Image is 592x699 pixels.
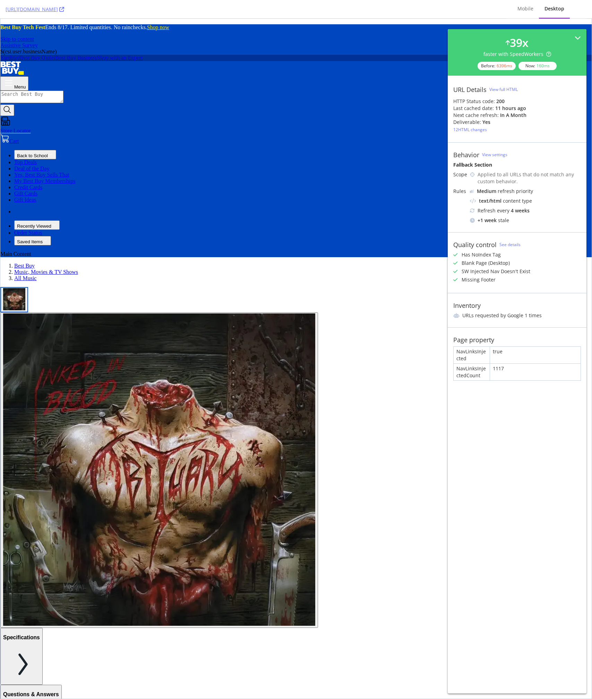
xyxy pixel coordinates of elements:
div: in a month [500,112,526,119]
div: Blank Page (Desktop) [462,260,510,267]
div: content type [470,197,581,204]
div: Applied to all URLs that do not match any custom behavior. [478,171,581,185]
div: Deliverable: [453,119,481,126]
div: Mobile [517,5,533,12]
img: Front. Inked in Blood [LP]. [3,295,315,607]
div: Rules [453,188,467,195]
div: stale [470,217,581,224]
div: Before: [478,62,516,70]
div: Last cached date: [453,105,494,112]
div: SW Injected Nav Doesn't Exist [462,268,530,275]
div: HTTP Status code: [453,98,581,105]
button: View full HTML [489,84,518,95]
div: Has NoIndex Tag [462,251,501,258]
div: Page property [453,336,494,344]
img: j32suk7ufU7viAAAAAElFTkSuQmCC [470,190,474,193]
li: URLs requested by Google 1 times [453,312,581,319]
div: Quality control [453,241,497,249]
div: Missing Footer [462,276,496,283]
div: Fallback Section [453,161,581,168]
div: Next cache refresh: [453,112,499,119]
div: 4 weeks [511,207,530,214]
div: Behavior [453,151,479,159]
div: 160 ms [537,63,550,69]
div: faster with SpeedWorkers [483,51,551,58]
div: Inventory [453,302,481,309]
div: 39 x [510,35,529,51]
div: Yes [482,119,490,126]
div: View full HTML [489,86,518,92]
div: NavLinksInjectedCount [454,364,490,380]
div: Refresh every [470,207,581,214]
div: URL Details [453,86,487,93]
a: See details [499,242,521,247]
div: + 1 week [478,217,497,224]
div: Desktop [544,5,564,12]
div: text/html [479,197,501,204]
div: 12 HTML changes [453,127,487,133]
button: 12HTML changes [453,126,487,134]
div: Now: [518,62,557,70]
div: true [490,347,581,363]
div: refresh priority [477,188,533,195]
div: 6396 ms [497,63,512,69]
a: [URL][DOMAIN_NAME] [6,6,64,13]
div: 11 hours ago [495,105,526,112]
div: Scope [453,171,467,178]
div: Medium [477,188,496,195]
a: View settings [482,152,507,158]
strong: 200 [496,98,505,104]
div: NavLinksInjected [454,347,490,363]
div: 1117 [490,364,581,380]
